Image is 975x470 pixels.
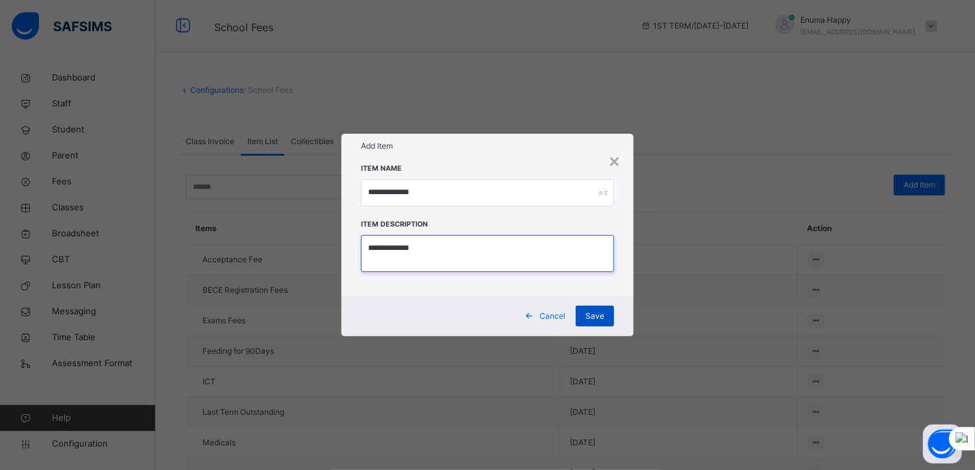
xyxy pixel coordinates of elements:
[608,147,621,174] div: ×
[361,219,428,230] label: Item Description
[361,140,615,152] h1: Add Item
[539,310,565,322] span: Cancel
[586,310,604,322] span: Save
[923,425,962,464] button: Open asap
[361,164,402,174] label: Item Name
